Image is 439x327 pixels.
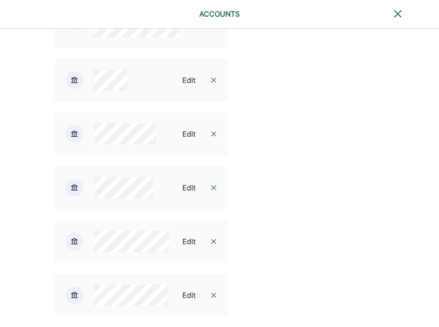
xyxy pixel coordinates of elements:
[182,182,196,193] div: Edit
[182,129,196,139] div: Edit
[159,9,280,19] div: ACCOUNTS
[182,290,196,301] div: Edit
[182,236,196,247] div: Edit
[182,75,196,86] div: Edit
